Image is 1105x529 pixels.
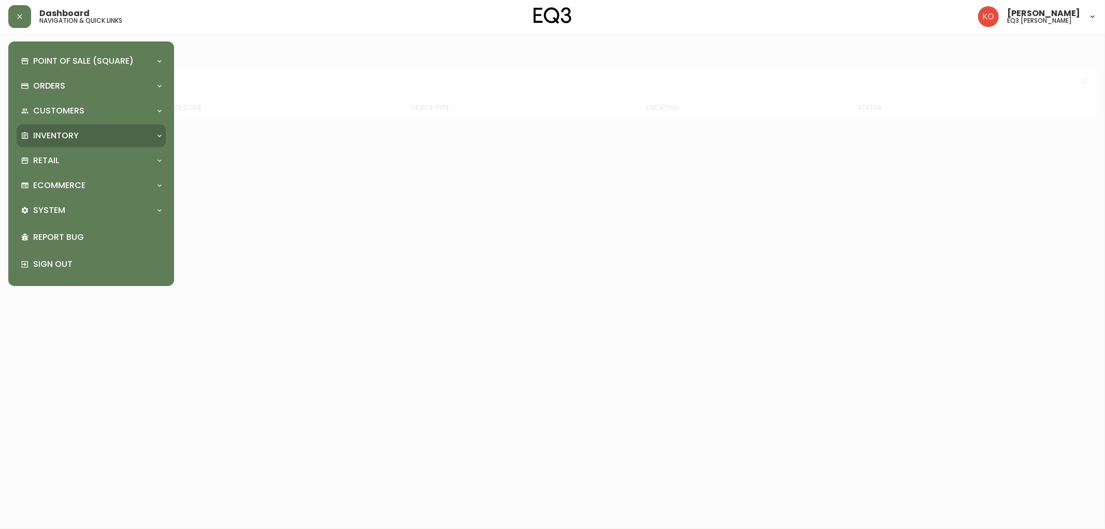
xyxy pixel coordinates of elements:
[17,99,166,122] div: Customers
[17,224,166,251] div: Report Bug
[1007,18,1072,24] h5: eq3 [PERSON_NAME]
[33,155,59,166] p: Retail
[17,75,166,97] div: Orders
[39,18,122,24] h5: navigation & quick links
[978,6,999,27] img: 9beb5e5239b23ed26e0d832b1b8f6f2a
[33,259,162,270] p: Sign Out
[1007,9,1080,18] span: [PERSON_NAME]
[33,130,79,141] p: Inventory
[17,149,166,172] div: Retail
[17,174,166,197] div: Ecommerce
[33,105,84,117] p: Customers
[33,80,65,92] p: Orders
[33,205,65,216] p: System
[17,251,166,278] div: Sign Out
[17,124,166,147] div: Inventory
[39,9,90,18] span: Dashboard
[33,55,134,67] p: Point of Sale (Square)
[17,199,166,222] div: System
[534,7,572,24] img: logo
[17,50,166,73] div: Point of Sale (Square)
[33,180,85,191] p: Ecommerce
[33,232,162,243] p: Report Bug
